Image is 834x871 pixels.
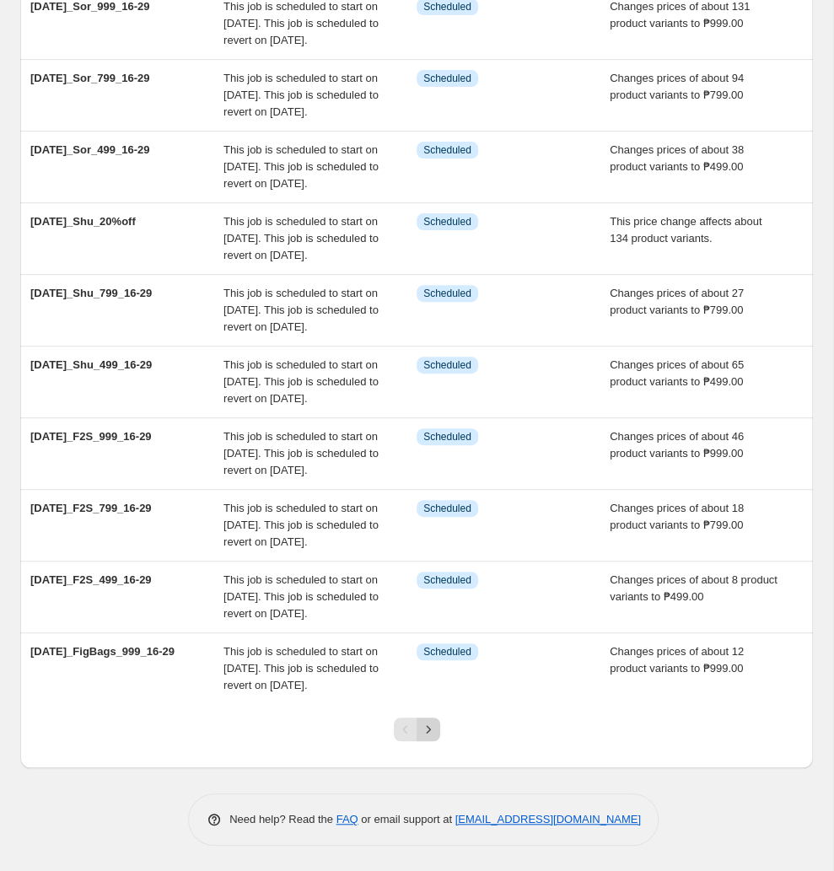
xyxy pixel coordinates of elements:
span: Changes prices of about 46 product variants to ₱999.00 [610,430,744,460]
span: This job is scheduled to start on [DATE]. This job is scheduled to revert on [DATE]. [223,645,379,691]
span: Scheduled [423,143,471,157]
span: This job is scheduled to start on [DATE]. This job is scheduled to revert on [DATE]. [223,215,379,261]
span: This price change affects about 134 product variants. [610,215,761,245]
span: Scheduled [423,72,471,85]
span: Changes prices of about 38 product variants to ₱499.00 [610,143,744,173]
span: Scheduled [423,215,471,229]
span: Changes prices of about 18 product variants to ₱799.00 [610,502,744,531]
span: Scheduled [423,645,471,659]
span: This job is scheduled to start on [DATE]. This job is scheduled to revert on [DATE]. [223,573,379,620]
a: [EMAIL_ADDRESS][DOMAIN_NAME] [455,813,641,825]
span: Need help? Read the [229,813,336,825]
span: This job is scheduled to start on [DATE]. This job is scheduled to revert on [DATE]. [223,72,379,118]
span: [DATE]_FigBags_999_16-29 [30,645,175,658]
span: Scheduled [423,573,471,587]
span: Changes prices of about 12 product variants to ₱999.00 [610,645,744,675]
span: Scheduled [423,287,471,300]
span: Scheduled [423,358,471,372]
span: [DATE]_F2S_999_16-29 [30,430,152,443]
span: [DATE]_Shu_799_16-29 [30,287,152,299]
span: or email support at [358,813,455,825]
span: Changes prices of about 27 product variants to ₱799.00 [610,287,744,316]
span: Scheduled [423,502,471,515]
a: FAQ [336,813,358,825]
span: [DATE]_Sor_499_16-29 [30,143,149,156]
span: [DATE]_F2S_799_16-29 [30,502,152,514]
span: Changes prices of about 65 product variants to ₱499.00 [610,358,744,388]
span: [DATE]_F2S_499_16-29 [30,573,152,586]
span: This job is scheduled to start on [DATE]. This job is scheduled to revert on [DATE]. [223,358,379,405]
span: Changes prices of about 94 product variants to ₱799.00 [610,72,744,101]
span: [DATE]_Sor_799_16-29 [30,72,149,84]
button: Next [417,718,440,741]
span: Changes prices of about 8 product variants to ₱499.00 [610,573,778,603]
span: This job is scheduled to start on [DATE]. This job is scheduled to revert on [DATE]. [223,143,379,190]
nav: Pagination [394,718,440,741]
span: [DATE]_Shu_499_16-29 [30,358,152,371]
span: This job is scheduled to start on [DATE]. This job is scheduled to revert on [DATE]. [223,502,379,548]
span: [DATE]_Shu_20%off [30,215,136,228]
span: This job is scheduled to start on [DATE]. This job is scheduled to revert on [DATE]. [223,430,379,476]
span: This job is scheduled to start on [DATE]. This job is scheduled to revert on [DATE]. [223,287,379,333]
span: Scheduled [423,430,471,444]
